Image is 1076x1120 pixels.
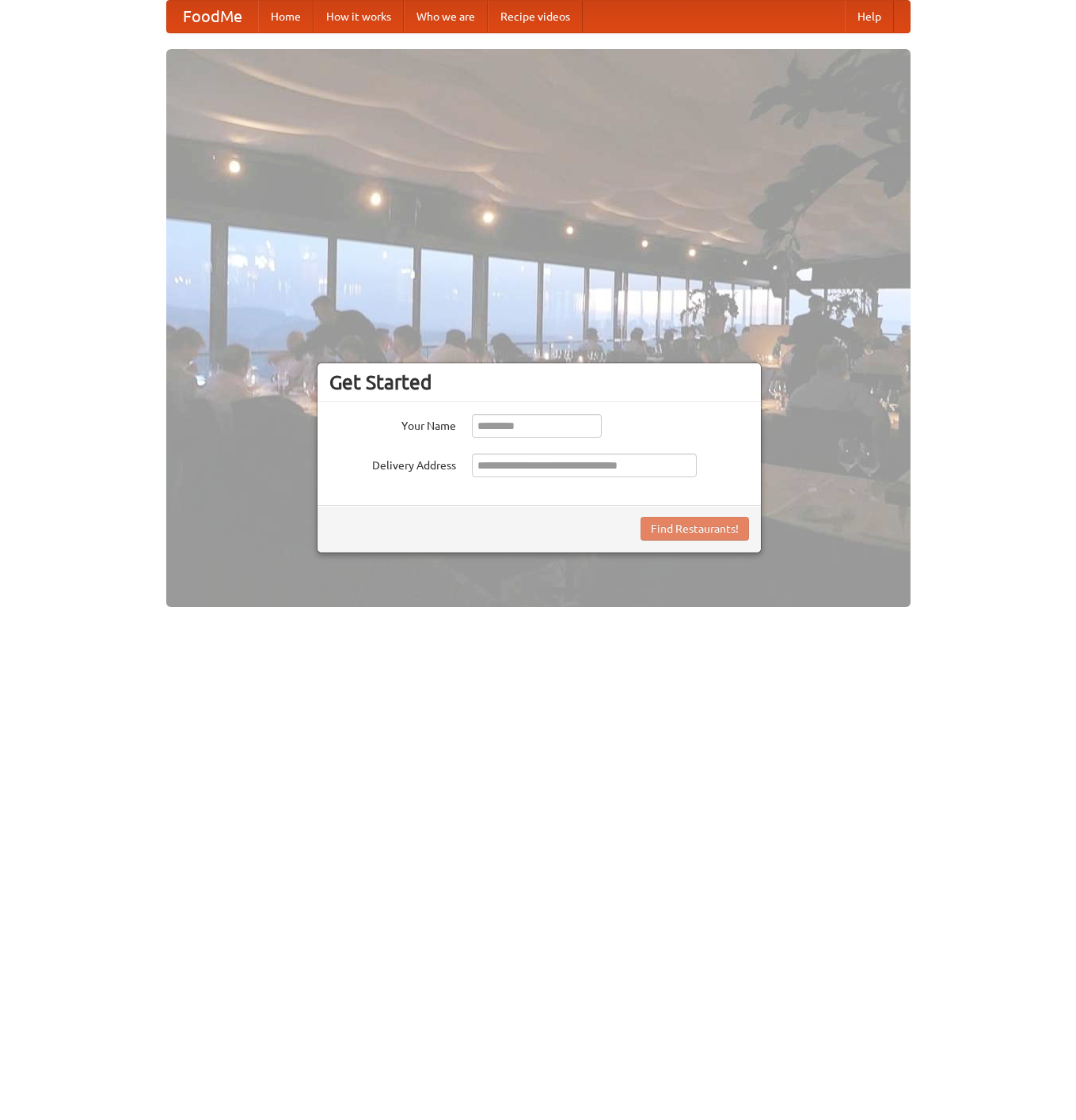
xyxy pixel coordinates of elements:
[258,1,314,32] a: Home
[329,414,456,434] label: Your Name
[314,1,404,32] a: How it works
[404,1,488,32] a: Who we are
[845,1,894,32] a: Help
[167,1,258,32] a: FoodMe
[329,370,749,394] h3: Get Started
[641,517,749,541] button: Find Restaurants!
[488,1,583,32] a: Recipe videos
[329,454,456,473] label: Delivery Address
